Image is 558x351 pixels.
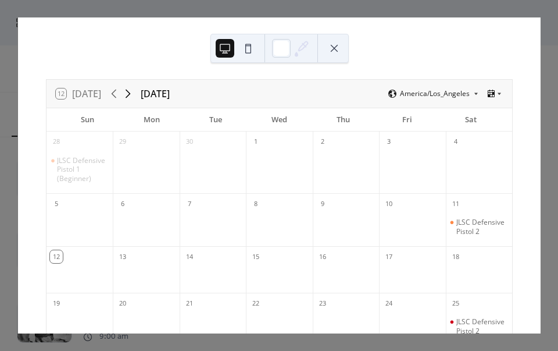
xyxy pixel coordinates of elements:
[449,250,462,263] div: 18
[116,250,129,263] div: 13
[50,250,63,263] div: 12
[449,136,462,148] div: 4
[184,108,248,132] div: Tue
[316,297,329,310] div: 23
[449,297,462,310] div: 25
[116,297,129,310] div: 20
[116,136,129,148] div: 29
[183,297,196,310] div: 21
[249,197,262,210] div: 8
[249,297,262,310] div: 22
[56,108,120,132] div: Sun
[50,197,63,210] div: 5
[316,197,329,210] div: 9
[375,108,439,132] div: Fri
[46,156,113,183] div: JLSC Defensive Pistol 1 (Beginner)
[248,108,312,132] div: Wed
[382,136,395,148] div: 3
[183,250,196,263] div: 14
[316,136,329,148] div: 2
[446,317,512,335] div: JLSC Defensive Pistol 2
[141,87,170,101] div: [DATE]
[311,108,375,132] div: Thu
[382,297,395,310] div: 24
[249,250,262,263] div: 15
[120,108,184,132] div: Mon
[183,197,196,210] div: 7
[382,250,395,263] div: 17
[116,197,129,210] div: 6
[249,136,262,148] div: 1
[456,317,507,335] div: JLSC Defensive Pistol 2
[382,197,395,210] div: 10
[400,90,470,97] span: America/Los_Angeles
[449,197,462,210] div: 11
[439,108,503,132] div: Sat
[316,250,329,263] div: 16
[456,218,507,236] div: JLSC Defensive Pistol 2
[446,218,512,236] div: JLSC Defensive Pistol 2
[183,136,196,148] div: 30
[57,156,108,183] div: JLSC Defensive Pistol 1 (Beginner)
[50,297,63,310] div: 19
[50,136,63,148] div: 28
